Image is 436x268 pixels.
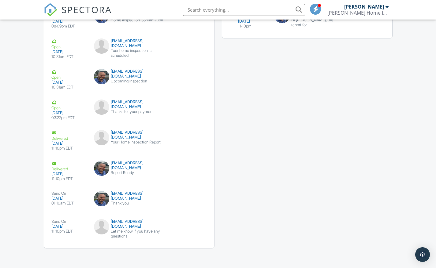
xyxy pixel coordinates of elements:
div: Thank you [94,201,164,206]
div: [DATE] [51,172,87,176]
div: 10:31am EDT [51,85,87,90]
div: 08:09pm EDT [51,24,87,29]
div: Open [51,100,87,110]
img: default-user-f0147aede5fd5fa78ca7ade42f37bd4542148d508eef1c3d3ea960f66861d68b.jpg [94,219,109,234]
a: Delivered [DATE] 11:10pm EDT [EMAIL_ADDRESS][DOMAIN_NAME] Report Ready [44,156,214,186]
div: [DATE] [238,19,267,24]
div: Upcoming inspection [94,79,164,84]
div: [DATE] [51,80,87,85]
div: [DATE] [51,141,87,146]
div: [EMAIL_ADDRESS][DOMAIN_NAME] [94,161,164,170]
div: Open [51,69,87,80]
a: Open [DATE] 10:31am EDT [EMAIL_ADDRESS][DOMAIN_NAME] Upcoming inspection [44,64,214,95]
a: Delivered [DATE] 11:10pm EDT [EMAIL_ADDRESS][DOMAIN_NAME] Your Home Inspection Report [44,125,214,156]
div: 03:22pm EDT [51,115,87,120]
img: data [94,161,109,176]
span: SPECTORA [61,3,112,16]
img: default-user-f0147aede5fd5fa78ca7ade42f37bd4542148d508eef1c3d3ea960f66861d68b.jpg [94,130,109,145]
img: data [94,69,109,84]
div: Delivered [51,130,87,141]
a: SPECTORA [44,8,112,21]
a: Open [DATE] 10:31am EDT [EMAIL_ADDRESS][DOMAIN_NAME] Your home inspection is scheduled [44,34,214,64]
div: 11:10pm EDT [51,229,87,234]
div: Let me know if you have any questions [94,229,164,239]
div: Johnson Home Inspection [327,10,389,16]
div: [DATE] [51,224,87,229]
div: [PERSON_NAME] [344,4,384,10]
div: Send On [51,219,87,224]
div: [EMAIL_ADDRESS][DOMAIN_NAME] [94,191,164,201]
div: [EMAIL_ADDRESS][DOMAIN_NAME] [94,219,164,229]
div: Report Ready [94,170,164,175]
img: data [94,191,109,206]
div: [DATE] [51,196,87,201]
div: [EMAIL_ADDRESS][DOMAIN_NAME] [94,130,164,140]
div: Open [51,38,87,49]
div: 01:10am EDT [51,201,87,206]
div: 11:10pm EDT [51,146,87,151]
a: Open [DATE] 03:22pm EDT [EMAIL_ADDRESS][DOMAIN_NAME] Thanks for your payment! [44,95,214,125]
div: [EMAIL_ADDRESS][DOMAIN_NAME] [94,38,164,48]
div: [DATE] [51,49,87,54]
div: [EMAIL_ADDRESS][DOMAIN_NAME] [94,69,164,79]
div: 11:10pm [238,24,267,29]
img: The Best Home Inspection Software - Spectora [44,3,57,16]
div: Thanks for your payment! [94,109,164,114]
img: default-user-f0147aede5fd5fa78ca7ade42f37bd4542148d508eef1c3d3ea960f66861d68b.jpg [94,100,109,115]
input: Search everything... [183,4,305,16]
div: Your Home Inspection Report [94,140,164,145]
div: Hi [PERSON_NAME], the report for [STREET_ADDRESS] is ready: [URL][DOMAIN_NAME] - [PERSON_NAME] [P... [291,18,340,27]
div: [EMAIL_ADDRESS][DOMAIN_NAME] [94,100,164,109]
div: 10:31am EDT [51,54,87,59]
div: Open Intercom Messenger [415,247,430,262]
div: Your home inspection is scheduled [94,48,164,58]
img: default-user-f0147aede5fd5fa78ca7ade42f37bd4542148d508eef1c3d3ea960f66861d68b.jpg [94,38,109,54]
div: Send On [51,191,87,196]
div: Delivered [51,161,87,172]
div: 11:10pm EDT [51,176,87,181]
div: Home Inspection Confirmation [94,18,164,23]
div: [DATE] [51,110,87,115]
